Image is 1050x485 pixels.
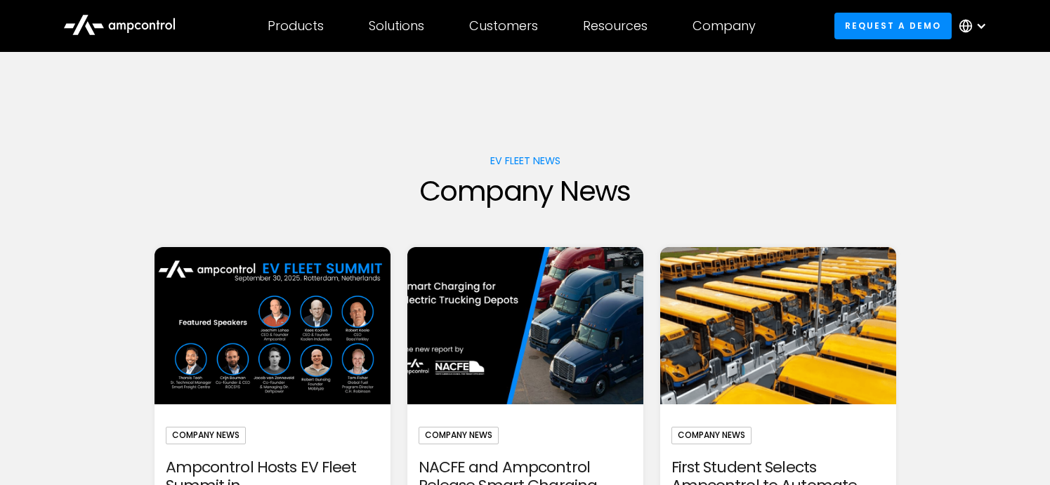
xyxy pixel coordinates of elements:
[583,18,648,34] div: Resources
[166,427,246,444] div: Company News
[469,18,538,34] div: Customers
[268,18,324,34] div: Products
[834,13,952,39] a: Request a demo
[693,18,756,34] div: Company
[369,18,424,34] div: Solutions
[671,427,752,444] div: Company News
[490,153,560,168] div: EV fleet news
[419,427,499,444] div: Company News
[419,174,631,208] h1: Company News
